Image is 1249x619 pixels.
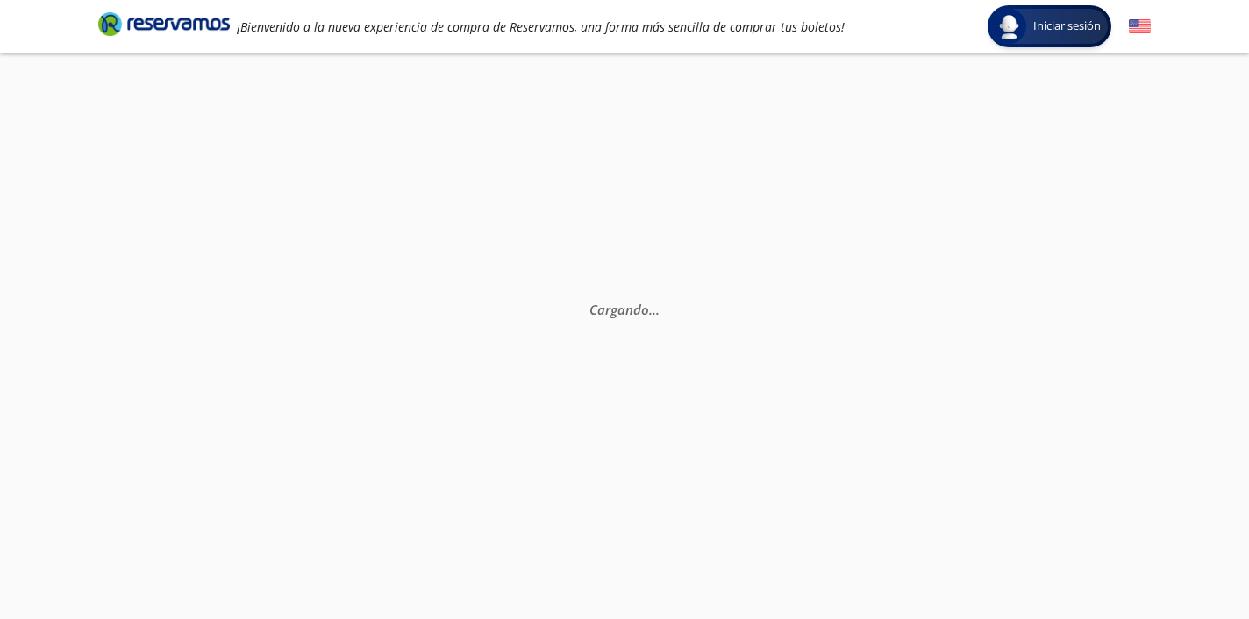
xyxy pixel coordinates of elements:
span: . [653,301,656,318]
span: . [649,301,653,318]
button: English [1129,16,1151,38]
i: Brand Logo [98,11,230,37]
em: Cargando [589,301,660,318]
span: Iniciar sesión [1026,18,1108,35]
em: ¡Bienvenido a la nueva experiencia de compra de Reservamos, una forma más sencilla de comprar tus... [237,18,845,35]
a: Brand Logo [98,11,230,42]
span: . [656,301,660,318]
